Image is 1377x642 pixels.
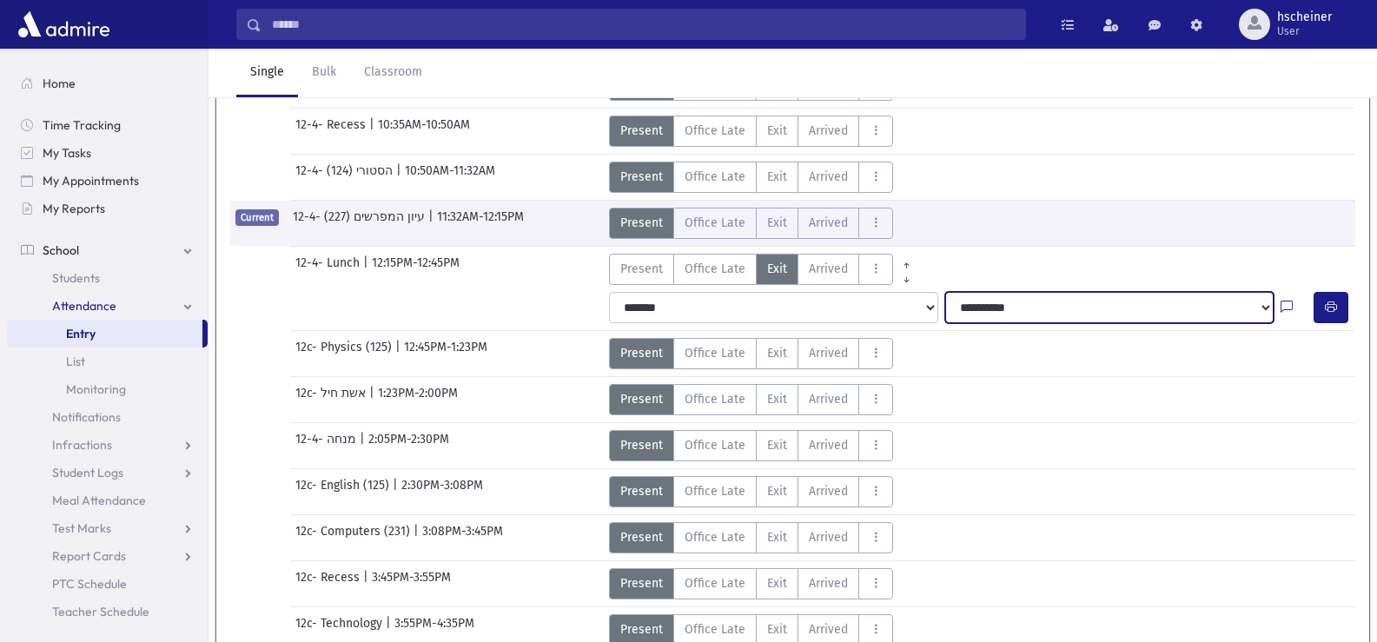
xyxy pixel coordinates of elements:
[809,436,848,454] span: Arrived
[7,598,208,625] a: Teacher Schedule
[609,338,893,369] div: AttTypes
[414,522,422,553] span: |
[7,195,208,222] a: My Reports
[7,459,208,486] a: Student Logs
[235,209,279,226] span: Current
[809,390,848,408] span: Arrived
[43,76,76,91] span: Home
[43,117,121,133] span: Time Tracking
[7,542,208,570] a: Report Cards
[7,486,208,514] a: Meal Attendance
[609,384,893,415] div: AttTypes
[7,570,208,598] a: PTC Schedule
[295,430,360,461] span: 12-4- מנחה
[767,260,787,278] span: Exit
[685,528,745,546] span: Office Late
[7,264,208,292] a: Students
[767,574,787,592] span: Exit
[620,620,663,639] span: Present
[295,338,395,369] span: 12c- Physics (125)
[369,116,378,147] span: |
[809,528,848,546] span: Arrived
[295,384,369,415] span: 12c- אשת חיל
[767,528,787,546] span: Exit
[685,344,745,362] span: Office Late
[685,436,745,454] span: Office Late
[609,208,893,239] div: AttTypes
[43,242,79,258] span: School
[372,254,460,285] span: 12:15PM-12:45PM
[620,344,663,362] span: Present
[7,347,208,375] a: List
[295,116,369,147] span: 12-4- Recess
[396,162,405,193] span: |
[7,69,208,97] a: Home
[620,168,663,186] span: Present
[43,173,139,189] span: My Appointments
[298,49,350,97] a: Bulk
[609,116,893,147] div: AttTypes
[7,403,208,431] a: Notifications
[401,476,483,507] span: 2:30PM-3:08PM
[350,49,436,97] a: Classroom
[620,390,663,408] span: Present
[7,139,208,167] a: My Tasks
[404,338,487,369] span: 12:45PM-1:23PM
[428,208,437,239] span: |
[1277,10,1332,24] span: hscheiner
[7,111,208,139] a: Time Tracking
[1277,24,1332,38] span: User
[43,145,91,161] span: My Tasks
[52,270,100,286] span: Students
[809,574,848,592] span: Arrived
[620,260,663,278] span: Present
[609,522,893,553] div: AttTypes
[767,344,787,362] span: Exit
[66,326,96,341] span: Entry
[52,576,127,592] span: PTC Schedule
[809,168,848,186] span: Arrived
[809,122,848,140] span: Arrived
[685,214,745,232] span: Office Late
[609,254,920,285] div: AttTypes
[261,9,1025,40] input: Search
[685,482,745,500] span: Office Late
[609,162,893,193] div: AttTypes
[7,167,208,195] a: My Appointments
[363,568,372,599] span: |
[52,465,123,480] span: Student Logs
[422,522,503,553] span: 3:08PM-3:45PM
[293,208,428,239] span: 12-4- עיון המפרשים (227)
[378,116,470,147] span: 10:35AM-10:50AM
[620,482,663,500] span: Present
[809,344,848,362] span: Arrived
[685,574,745,592] span: Office Late
[767,168,787,186] span: Exit
[893,268,920,281] a: All Later
[395,338,404,369] span: |
[295,476,393,507] span: 12c- English (125)
[405,162,495,193] span: 10:50AM-11:32AM
[809,214,848,232] span: Arrived
[685,168,745,186] span: Office Late
[809,260,848,278] span: Arrived
[372,568,451,599] span: 3:45PM-3:55PM
[52,493,146,508] span: Meal Attendance
[809,482,848,500] span: Arrived
[685,620,745,639] span: Office Late
[14,7,114,42] img: AdmirePro
[767,436,787,454] span: Exit
[52,437,112,453] span: Infractions
[620,214,663,232] span: Present
[52,298,116,314] span: Attendance
[609,568,893,599] div: AttTypes
[7,514,208,542] a: Test Marks
[620,122,663,140] span: Present
[393,476,401,507] span: |
[685,122,745,140] span: Office Late
[609,430,893,461] div: AttTypes
[437,208,524,239] span: 11:32AM-12:15PM
[893,254,920,268] a: All Prior
[295,162,396,193] span: 12-4- הסטורי (124)
[43,201,105,216] span: My Reports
